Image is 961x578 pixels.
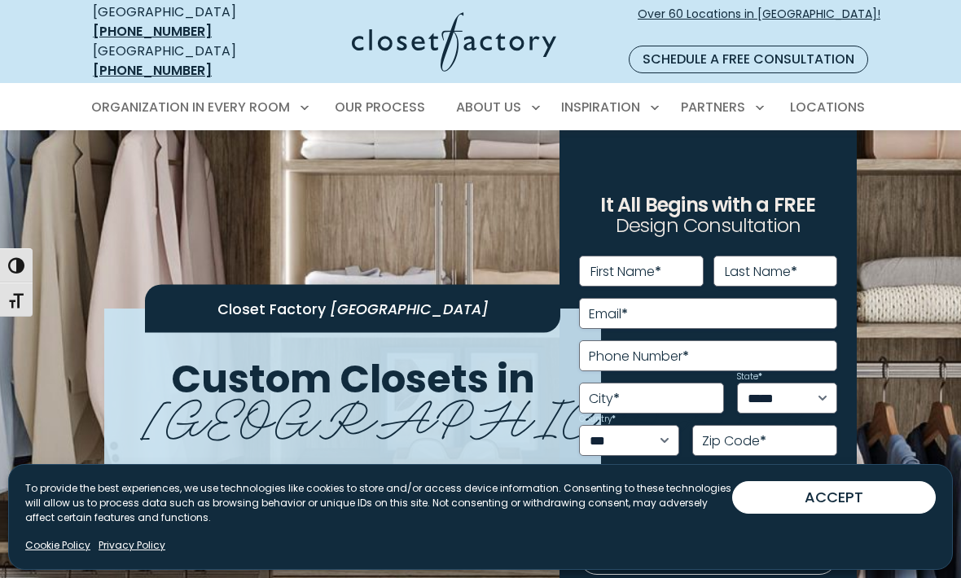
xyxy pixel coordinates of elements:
[590,265,661,278] label: First Name
[561,98,640,116] span: Inspiration
[737,373,762,381] label: State
[25,538,90,553] a: Cookie Policy
[335,98,425,116] span: Our Process
[579,415,616,423] label: Country
[589,308,628,321] label: Email
[702,435,766,448] label: Zip Code
[732,481,936,514] button: ACCEPT
[93,22,212,41] a: [PHONE_NUMBER]
[25,481,732,525] p: To provide the best experiences, we use technologies like cookies to store and/or access device i...
[99,538,165,553] a: Privacy Policy
[91,98,290,116] span: Organization in Every Room
[93,61,212,80] a: [PHONE_NUMBER]
[456,98,521,116] span: About Us
[725,265,797,278] label: Last Name
[600,191,815,218] span: It All Begins with a FREE
[616,212,801,239] span: Design Consultation
[589,392,620,405] label: City
[80,85,881,130] nav: Primary Menu
[217,299,326,319] span: Closet Factory
[638,6,880,40] span: Over 60 Locations in [GEOGRAPHIC_DATA]!
[681,98,745,116] span: Partners
[352,12,556,72] img: Closet Factory Logo
[142,376,838,450] span: [GEOGRAPHIC_DATA]
[790,98,865,116] span: Locations
[93,2,270,42] div: [GEOGRAPHIC_DATA]
[589,350,689,363] label: Phone Number
[171,352,535,406] span: Custom Closets in
[93,42,270,81] div: [GEOGRAPHIC_DATA]
[629,46,868,73] a: Schedule a Free Consultation
[330,299,489,319] span: [GEOGRAPHIC_DATA]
